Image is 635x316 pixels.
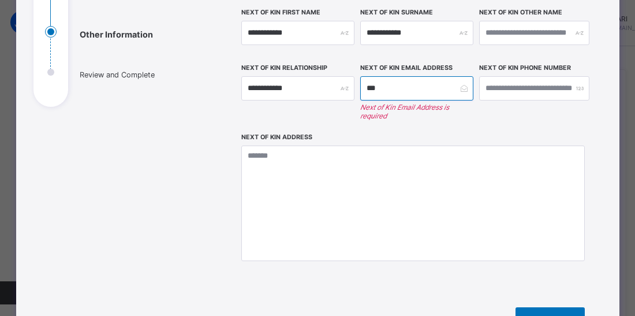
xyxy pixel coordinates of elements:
label: Next of Kin Surname [360,9,433,16]
label: Next of Kin First Name [241,9,320,16]
label: Next of Kin Email Address [360,64,453,72]
label: Next of Kin Relationship [241,64,327,72]
label: Next of Kin Other Name [479,9,562,16]
em: Next of Kin Email Address is required [360,103,473,120]
label: Next of Kin Address [241,133,312,141]
label: Next of Kin Phone Number [479,64,571,72]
